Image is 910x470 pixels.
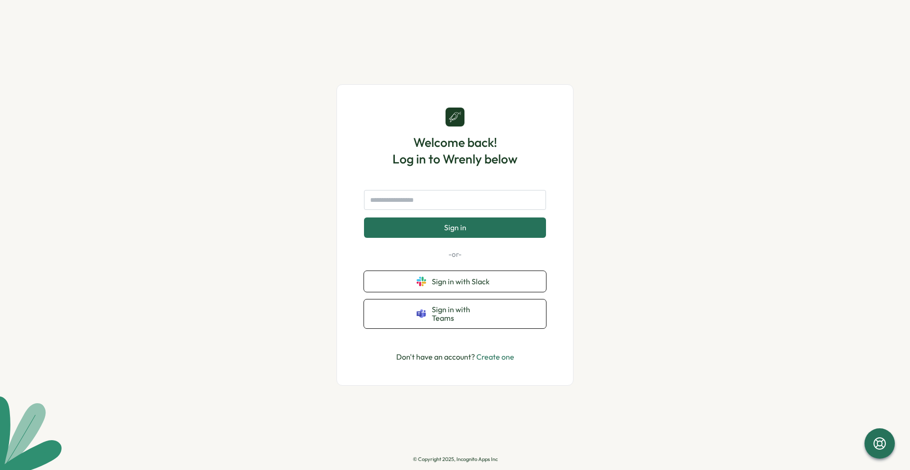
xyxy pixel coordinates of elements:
[476,352,514,362] a: Create one
[392,134,518,167] h1: Welcome back! Log in to Wrenly below
[364,217,546,237] button: Sign in
[396,351,514,363] p: Don't have an account?
[432,277,493,286] span: Sign in with Slack
[364,299,546,328] button: Sign in with Teams
[413,456,498,462] p: © Copyright 2025, Incognito Apps Inc
[444,223,466,232] span: Sign in
[364,271,546,292] button: Sign in with Slack
[364,249,546,260] p: -or-
[432,305,493,323] span: Sign in with Teams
